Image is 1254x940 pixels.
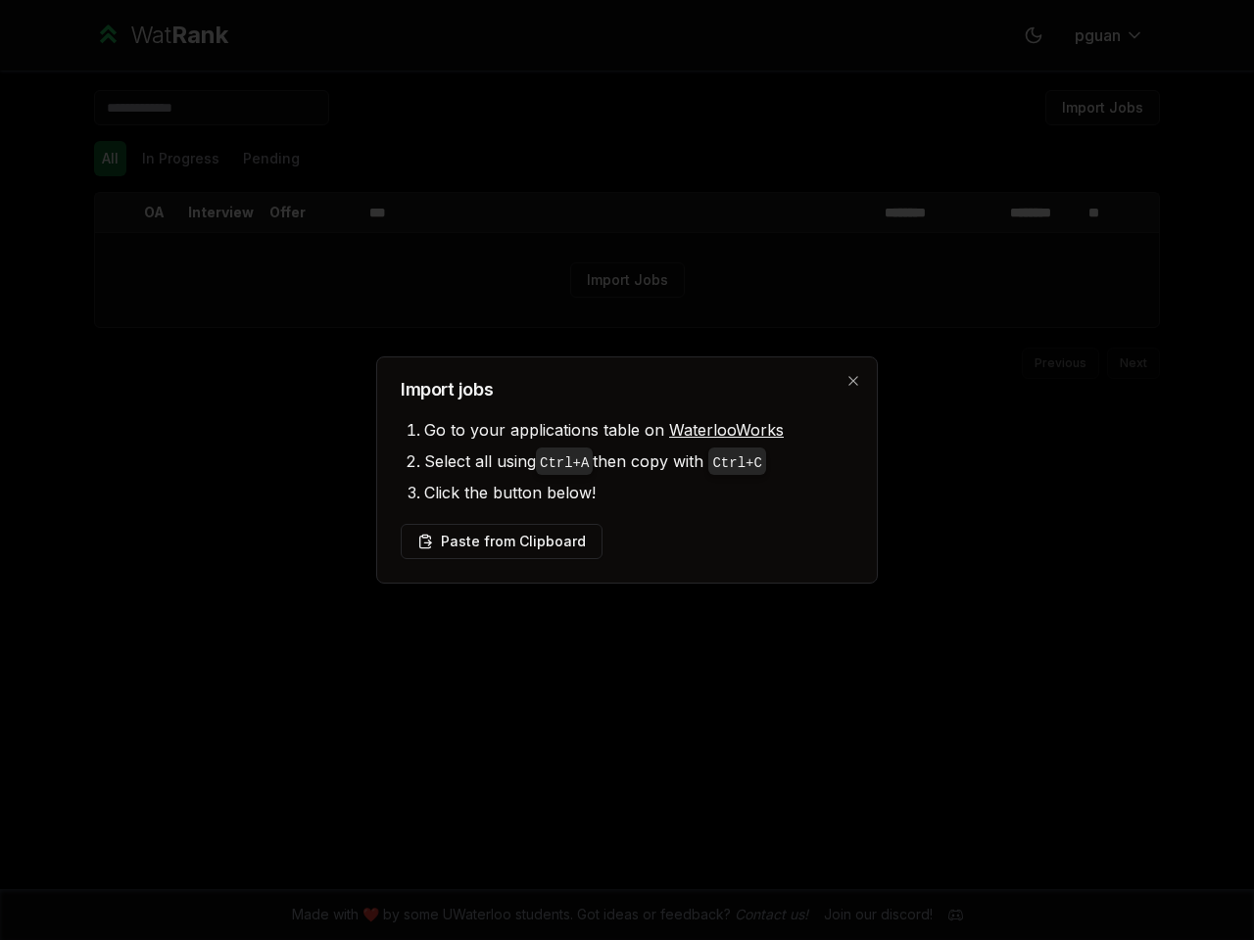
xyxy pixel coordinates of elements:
[712,455,761,471] code: Ctrl+ C
[401,381,853,399] h2: Import jobs
[424,477,853,508] li: Click the button below!
[424,446,853,477] li: Select all using then copy with
[540,455,589,471] code: Ctrl+ A
[401,524,603,559] button: Paste from Clipboard
[669,420,784,440] a: WaterlooWorks
[424,414,853,446] li: Go to your applications table on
